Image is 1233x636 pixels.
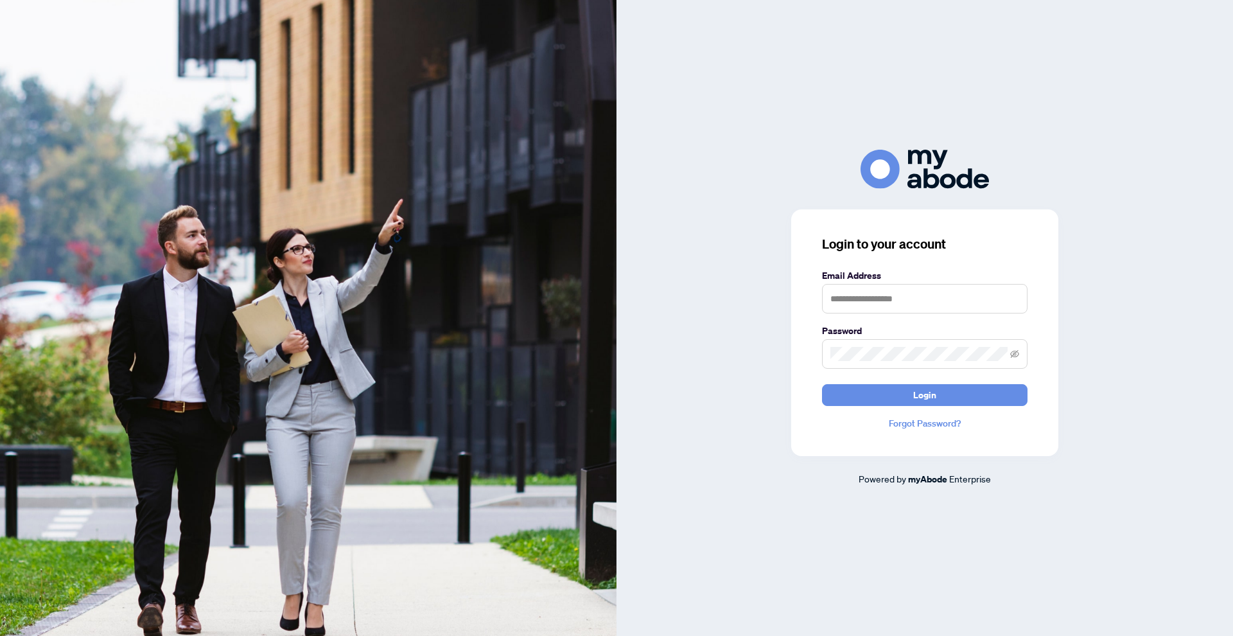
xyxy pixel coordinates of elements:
span: Enterprise [949,473,991,484]
span: eye-invisible [1010,349,1019,358]
span: Login [913,385,936,405]
a: myAbode [908,472,947,486]
span: Powered by [859,473,906,484]
label: Password [822,324,1027,338]
label: Email Address [822,269,1027,283]
img: ma-logo [861,150,989,189]
a: Forgot Password? [822,416,1027,430]
button: Login [822,384,1027,406]
h3: Login to your account [822,235,1027,253]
